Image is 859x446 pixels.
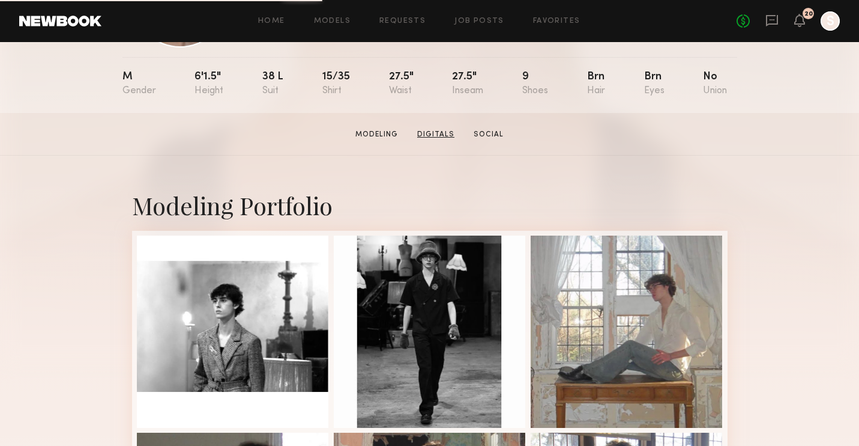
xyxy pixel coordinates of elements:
[132,189,728,221] div: Modeling Portfolio
[454,17,504,25] a: Job Posts
[351,129,403,140] a: Modeling
[452,72,483,96] div: 27.5"
[804,11,813,17] div: 20
[703,72,727,96] div: No
[522,72,548,96] div: 9
[122,72,156,96] div: M
[389,72,414,96] div: 27.5"
[262,72,283,96] div: 38 l
[469,129,508,140] a: Social
[412,129,459,140] a: Digitals
[587,72,605,96] div: Brn
[533,17,580,25] a: Favorites
[322,72,350,96] div: 15/35
[258,17,285,25] a: Home
[821,11,840,31] a: S
[379,17,426,25] a: Requests
[644,72,665,96] div: Brn
[194,72,223,96] div: 6'1.5"
[314,17,351,25] a: Models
